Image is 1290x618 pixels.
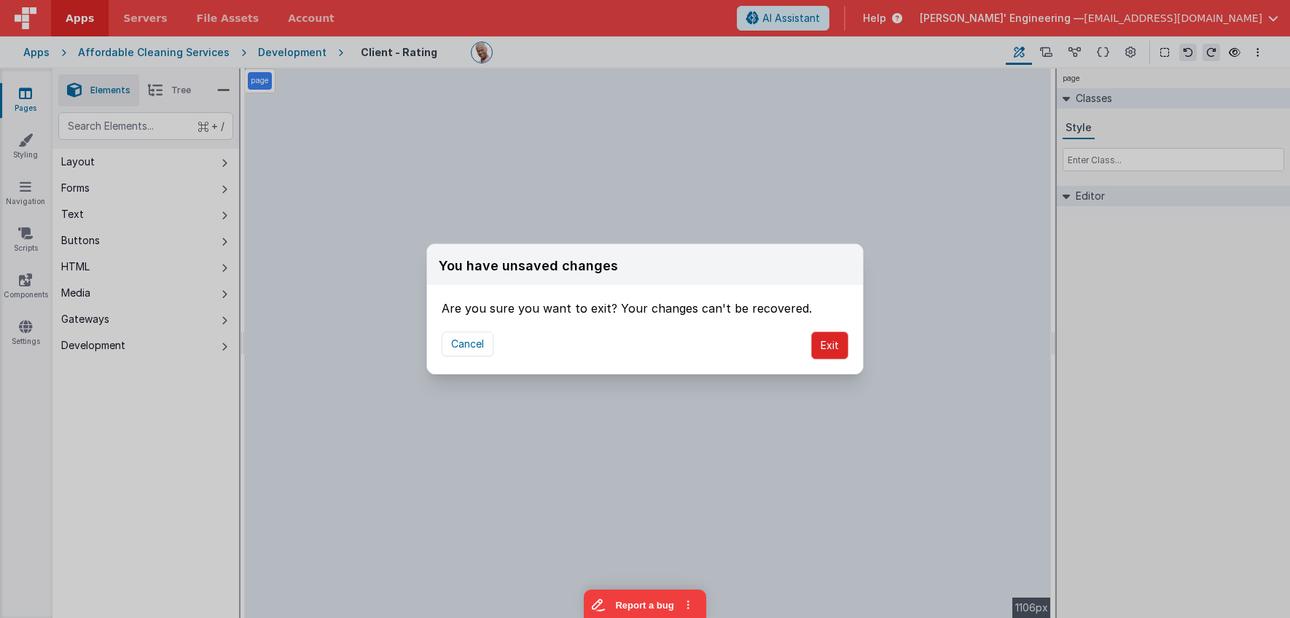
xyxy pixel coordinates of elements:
[439,256,618,276] div: You have unsaved changes
[442,285,848,317] div: Are you sure you want to exit? Your changes can't be recovered.
[442,332,493,356] button: Cancel
[811,332,848,359] button: Exit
